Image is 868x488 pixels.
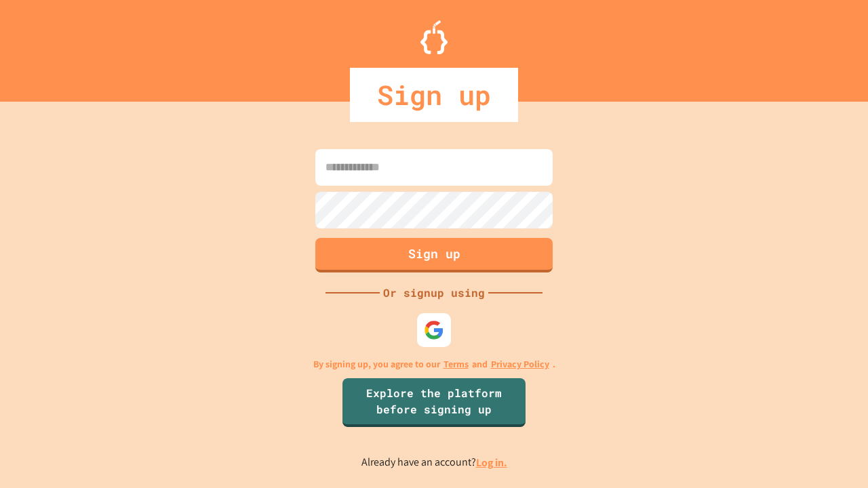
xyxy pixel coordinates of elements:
[342,378,526,427] a: Explore the platform before signing up
[313,357,555,371] p: By signing up, you agree to our and .
[811,434,854,474] iframe: chat widget
[424,320,444,340] img: google-icon.svg
[491,357,549,371] a: Privacy Policy
[380,285,488,301] div: Or signup using
[315,238,553,272] button: Sign up
[361,454,507,471] p: Already have an account?
[350,68,518,122] div: Sign up
[476,455,507,470] a: Log in.
[443,357,469,371] a: Terms
[420,20,448,54] img: Logo.svg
